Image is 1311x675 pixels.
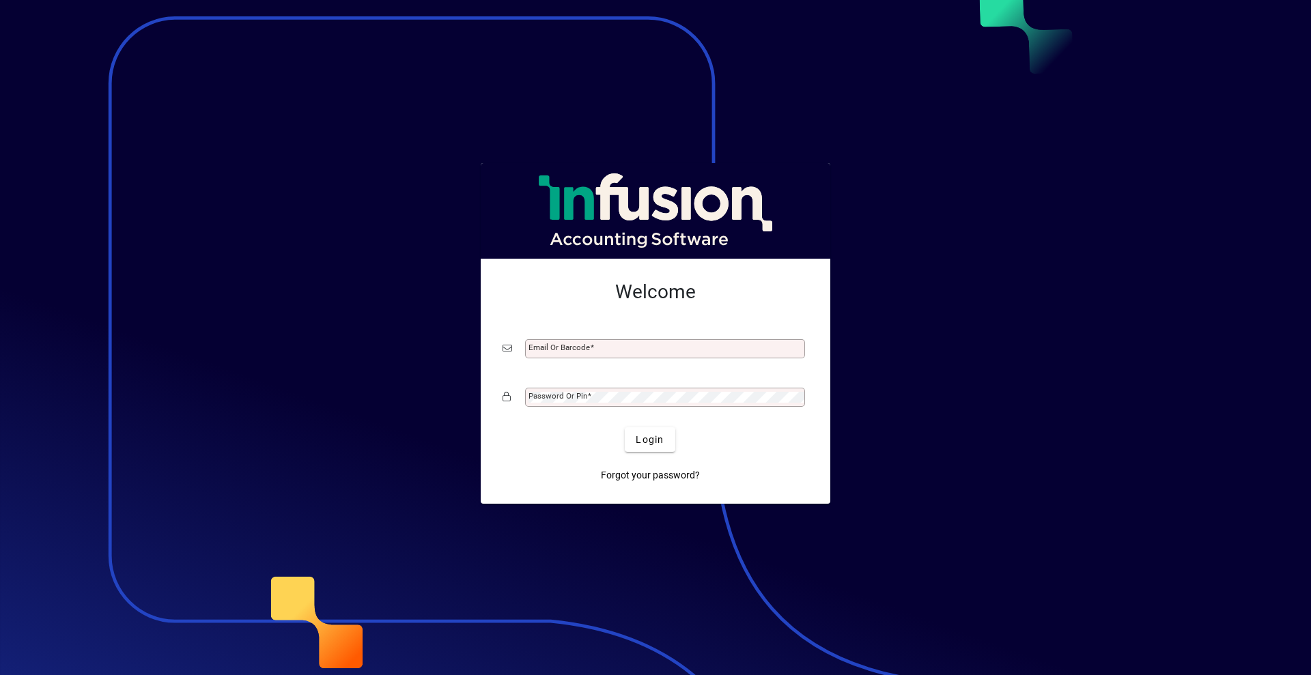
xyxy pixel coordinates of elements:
[528,343,590,352] mat-label: Email or Barcode
[625,427,675,452] button: Login
[601,468,700,483] span: Forgot your password?
[595,463,705,487] a: Forgot your password?
[528,391,587,401] mat-label: Password or Pin
[503,281,808,304] h2: Welcome
[636,433,664,447] span: Login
